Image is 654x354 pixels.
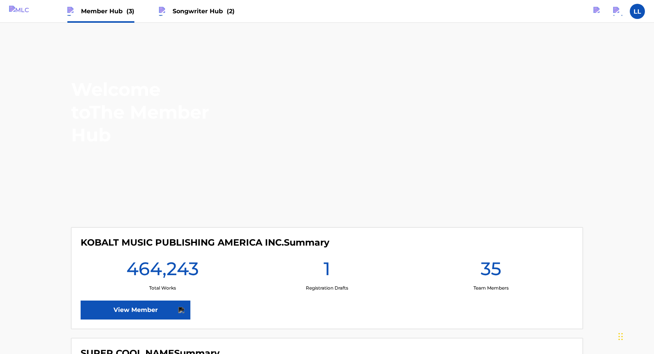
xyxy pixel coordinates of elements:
img: help [613,7,622,16]
h1: 1 [324,257,330,285]
img: f7272a7cc735f4ea7f67.svg [178,307,184,313]
p: Registration Drafts [306,285,348,291]
div: User Menu [630,4,645,19]
h1: 464,243 [126,257,199,285]
span: Member Hub [81,7,134,16]
a: Public Search [590,4,606,19]
img: search [593,7,603,16]
div: Drag [618,325,623,348]
p: Total Works [149,285,176,291]
iframe: Chat Widget [616,318,654,354]
h1: 35 [481,257,501,285]
img: Top Rightsholders [159,7,168,16]
p: Team Members [473,285,509,291]
div: Help [610,4,625,19]
a: View Member [81,301,190,320]
span: (3) [126,8,134,15]
span: (2) [227,8,235,15]
h4: KOBALT MUSIC PUBLISHING AMERICA INC. [81,237,329,248]
span: Songwriter Hub [173,7,235,16]
img: Top Rightsholders [67,7,76,16]
h1: Welcome to The Member Hub [71,78,213,146]
img: MLC Logo [9,6,38,17]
